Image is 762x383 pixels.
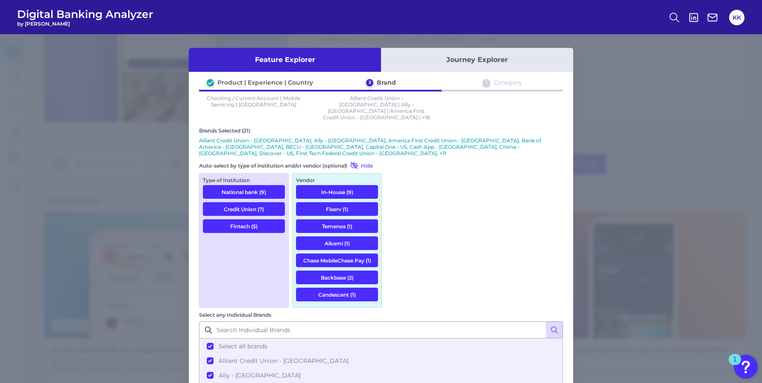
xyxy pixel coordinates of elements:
[483,79,490,86] div: 3
[219,371,301,379] span: Ally - [GEOGRAPHIC_DATA]
[203,185,285,199] button: National bank (9)
[199,321,563,339] input: Search Individual Brands
[296,185,378,199] button: In-House (9)
[200,368,562,383] button: Ally - [GEOGRAPHIC_DATA]
[322,95,431,121] p: Alliant Credit Union - [GEOGRAPHIC_DATA] | Ally - [GEOGRAPHIC_DATA] | America First Credit Union ...
[296,271,378,284] button: Backbase (2)
[203,219,285,233] button: Fintech (5)
[296,177,378,183] div: Vendor
[347,161,373,170] button: Hide
[366,79,373,86] div: 2
[296,288,378,301] button: Candescent (1)
[217,79,313,86] div: Product | Experience | Country
[219,342,267,350] span: Select all brands
[199,127,563,134] div: Brands Selected (21)
[200,339,562,354] button: Select all brands
[199,137,563,156] p: Alliant Credit Union - [GEOGRAPHIC_DATA], Ally - [GEOGRAPHIC_DATA], America First Credit Union - ...
[296,202,378,216] button: Fiserv (1)
[199,312,271,318] label: Select any Individual Brands
[17,8,153,21] span: Digital Banking Analyzer
[17,21,153,27] span: by [PERSON_NAME]
[493,79,522,86] div: Category
[377,79,396,86] div: Brand
[296,219,378,233] button: Temenos (1)
[203,177,285,183] div: Type of Institution
[199,161,382,170] div: Auto-select by type of institution and/or vendor (optional)
[219,357,349,365] span: Alliant Credit Union - [GEOGRAPHIC_DATA]
[729,10,744,25] button: KK
[296,236,378,250] button: Alkami (1)
[296,253,378,267] button: Chase MobileChase Pay (1)
[200,354,562,368] button: Alliant Credit Union - [GEOGRAPHIC_DATA]
[189,48,381,72] button: Feature Explorer
[734,355,758,379] button: Open Resource Center, 1 new notification
[199,95,308,121] p: Checking / Current Account | Mobile Servicing | [GEOGRAPHIC_DATA]
[381,48,573,72] button: Journey Explorer
[203,202,285,216] button: Credit Union (7)
[733,359,737,371] div: 1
